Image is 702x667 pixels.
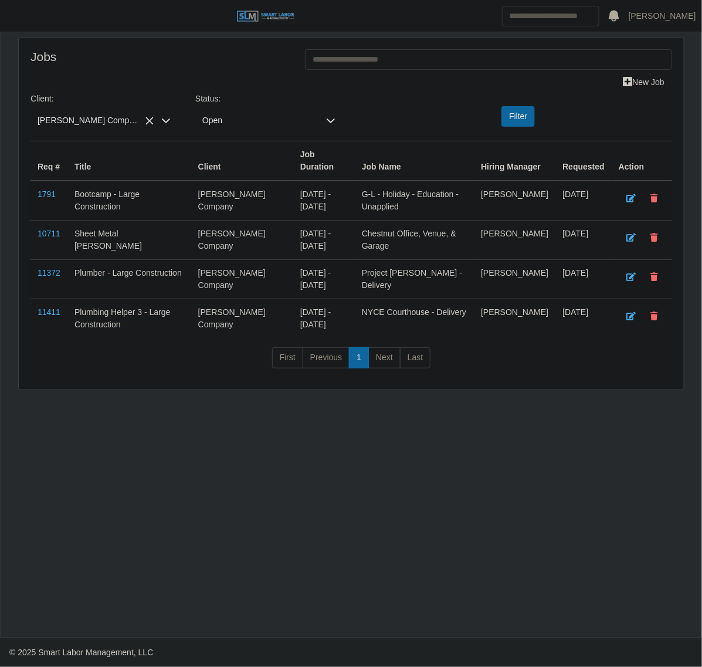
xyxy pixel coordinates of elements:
td: [PERSON_NAME] Company [191,260,293,299]
td: [DATE] - [DATE] [293,221,355,260]
td: Sheet Metal [PERSON_NAME] [67,221,191,260]
img: SLM Logo [236,10,295,23]
nav: pagination [30,347,672,378]
th: Requested [555,141,612,181]
th: Job Name [355,141,474,181]
td: [PERSON_NAME] [474,299,555,338]
a: 1 [349,347,369,368]
th: Req # [30,141,67,181]
a: 11411 [38,307,60,317]
th: Hiring Manager [474,141,555,181]
td: Bootcamp - Large Construction [67,181,191,221]
td: [PERSON_NAME] [474,181,555,221]
td: G-L - Holiday - Education - Unapplied [355,181,474,221]
th: Job Duration [293,141,355,181]
a: New Job [616,72,672,93]
td: [DATE] - [DATE] [293,299,355,338]
th: Title [67,141,191,181]
button: Filter [501,106,535,127]
th: Action [612,141,672,181]
span: Open [195,110,319,131]
td: [DATE] [555,221,612,260]
a: 10711 [38,229,60,238]
td: [DATE] - [DATE] [293,181,355,221]
td: [DATE] [555,260,612,299]
label: Client: [30,93,54,105]
a: [PERSON_NAME] [629,10,696,22]
td: [PERSON_NAME] Company [191,299,293,338]
input: Search [502,6,599,26]
a: 1791 [38,189,56,199]
td: [PERSON_NAME] [474,260,555,299]
td: [DATE] [555,181,612,221]
td: [DATE] - [DATE] [293,260,355,299]
th: Client [191,141,293,181]
span: Lee Company [30,110,154,131]
a: 11372 [38,268,60,277]
h4: Jobs [30,49,287,64]
td: NYCE Courthouse - Delivery [355,299,474,338]
span: © 2025 Smart Labor Management, LLC [9,648,153,657]
td: Plumbing Helper 3 - Large Construction [67,299,191,338]
td: [PERSON_NAME] Company [191,221,293,260]
td: [PERSON_NAME] [474,221,555,260]
td: [PERSON_NAME] Company [191,181,293,221]
td: Project [PERSON_NAME] - Delivery [355,260,474,299]
td: Plumber - Large Construction [67,260,191,299]
label: Status: [195,93,221,105]
td: [DATE] [555,299,612,338]
td: Chestnut Office, Venue, & Garage [355,221,474,260]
